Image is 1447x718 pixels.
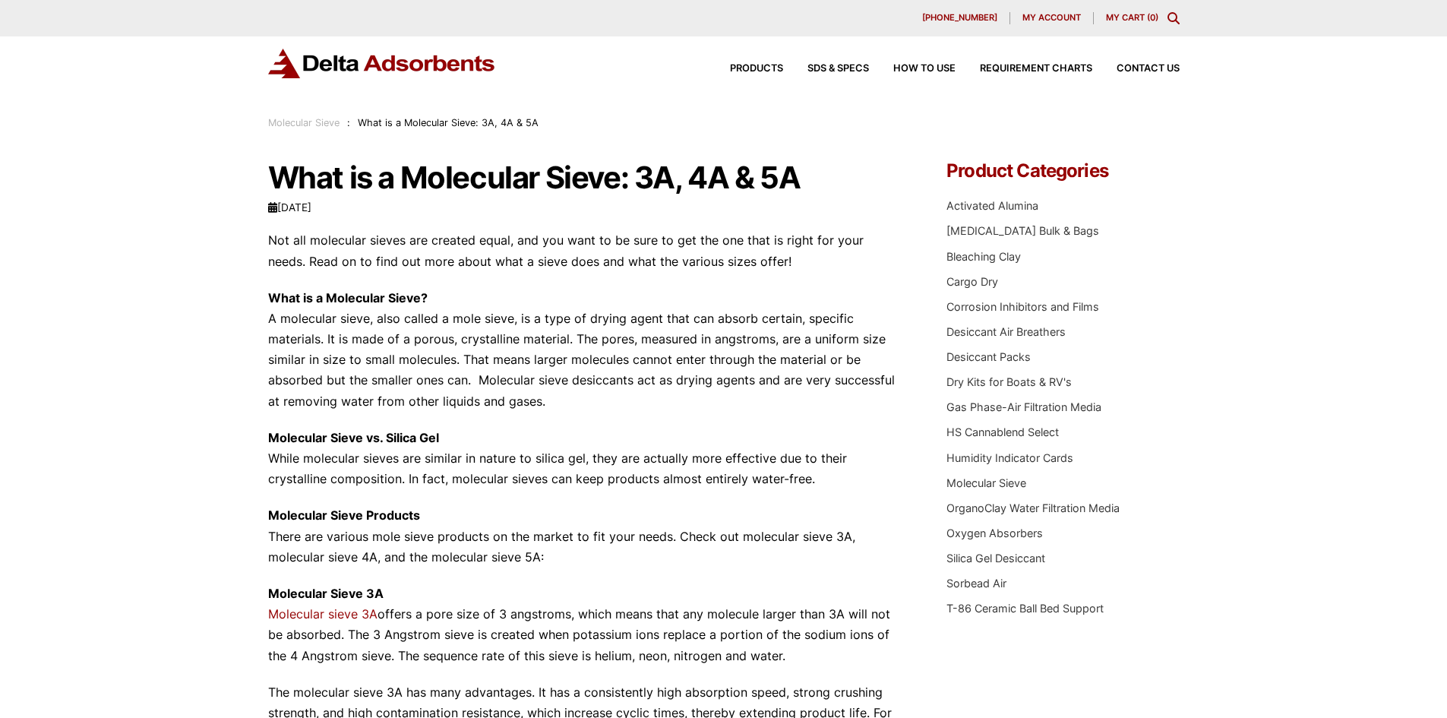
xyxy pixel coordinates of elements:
span: Contact Us [1117,64,1180,74]
span: Requirement Charts [980,64,1092,74]
p: There are various mole sieve products on the market to fit your needs. Check out molecular sieve ... [268,505,902,568]
span: What is a Molecular Sieve: 3A, 4A & 5A [358,117,539,128]
a: My account [1010,12,1094,24]
a: Humidity Indicator Cards [946,451,1073,464]
a: My Cart (0) [1106,12,1158,23]
a: Requirement Charts [956,64,1092,74]
a: HS Cannablend Select [946,425,1059,438]
a: Activated Alumina [946,199,1038,212]
a: Molecular Sieve [268,117,340,128]
time: [DATE] [268,201,311,214]
a: [MEDICAL_DATA] Bulk & Bags [946,224,1099,237]
span: : [347,117,350,128]
p: offers a pore size of 3 angstroms, which means that any molecule larger than 3A will not be absor... [268,584,902,666]
a: Products [706,64,783,74]
h1: What is a Molecular Sieve: 3A, 4A & 5A [268,162,902,194]
a: Silica Gel Desiccant [946,552,1045,565]
a: T-86 Ceramic Ball Bed Support [946,602,1104,615]
a: Cargo Dry [946,275,998,288]
p: While molecular sieves are similar in nature to silica gel, they are actually more effective due ... [268,428,902,490]
a: How to Use [869,64,956,74]
h4: Product Categories [946,162,1179,180]
p: Not all molecular sieves are created equal, and you want to be sure to get the one that is right ... [268,230,902,271]
strong: Molecular Sieve Products [268,508,420,523]
a: SDS & SPECS [783,64,869,74]
a: [PHONE_NUMBER] [910,12,1010,24]
p: A molecular sieve, also called a mole sieve, is a type of drying agent that can absorb certain, s... [268,288,902,412]
a: OrganoClay Water Filtration Media [946,501,1120,514]
a: Corrosion Inhibitors and Films [946,300,1099,313]
span: How to Use [893,64,956,74]
a: Molecular sieve 3A [268,606,378,622]
span: [PHONE_NUMBER] [922,14,997,22]
a: Desiccant Packs [946,350,1031,363]
span: Products [730,64,783,74]
div: Toggle Modal Content [1167,12,1180,24]
a: Oxygen Absorbers [946,527,1043,539]
strong: What is a Molecular Sieve? [268,290,428,305]
strong: Molecular Sieve vs. Silica Gel [268,430,439,445]
span: 0 [1150,12,1155,23]
a: Molecular Sieve [946,476,1026,489]
img: Delta Adsorbents [268,49,496,78]
a: Dry Kits for Boats & RV's [946,375,1072,388]
span: My account [1022,14,1081,22]
a: Bleaching Clay [946,250,1021,263]
a: Desiccant Air Breathers [946,325,1066,338]
a: Contact Us [1092,64,1180,74]
a: Gas Phase-Air Filtration Media [946,400,1101,413]
strong: Molecular Sieve 3A [268,586,384,601]
a: Sorbead Air [946,577,1006,590]
span: SDS & SPECS [807,64,869,74]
